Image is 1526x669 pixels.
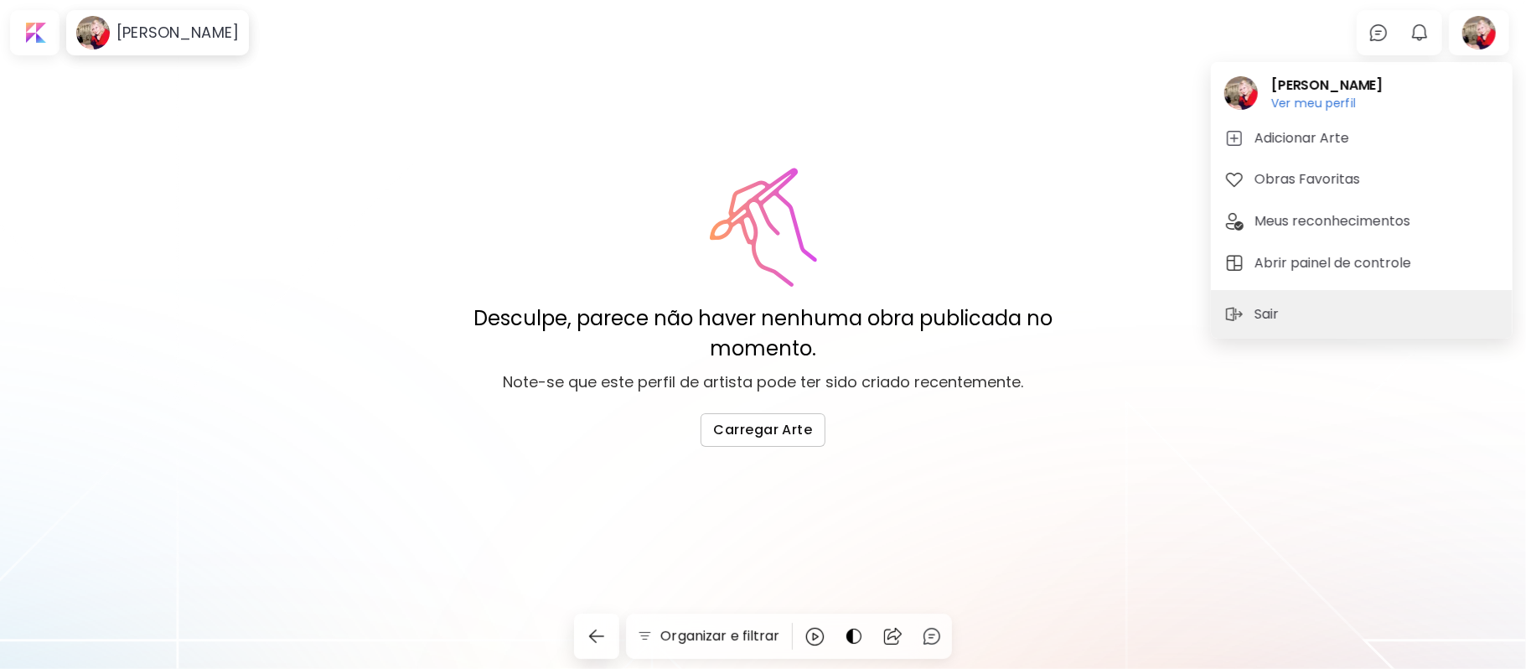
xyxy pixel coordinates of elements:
h6: Ver meu perfil [1271,96,1383,111]
img: tab [1224,128,1244,148]
button: tabAbrir painel de controle [1218,246,1506,280]
button: sign-outSair [1218,298,1291,331]
p: Sair [1254,304,1285,324]
button: tabMeus reconhecimentos [1218,205,1506,238]
img: tab [1224,211,1244,231]
img: tab [1224,253,1244,273]
h5: Meus reconhecimentos [1254,211,1415,231]
button: tabObras Favoritas [1218,163,1506,196]
h5: Adicionar Arte [1254,128,1354,148]
button: tabAdicionar Arte [1218,122,1506,155]
img: sign-out [1224,304,1244,324]
h5: Obras Favoritas [1254,169,1365,189]
h2: [PERSON_NAME] [1271,75,1383,96]
img: tab [1224,169,1244,189]
h5: Abrir painel de controle [1254,253,1416,273]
